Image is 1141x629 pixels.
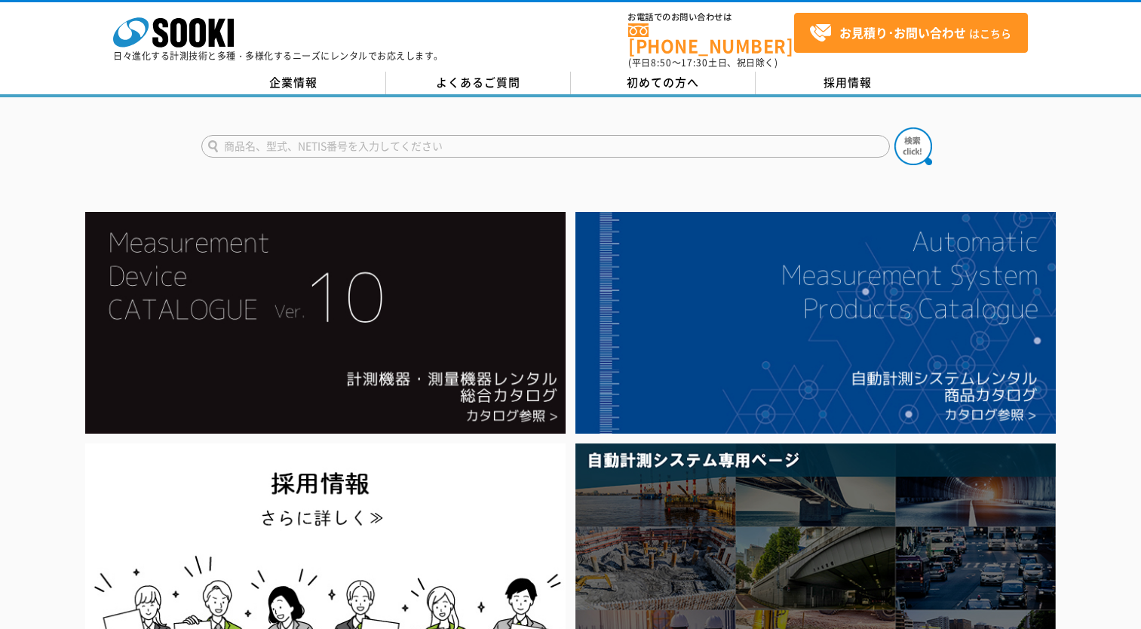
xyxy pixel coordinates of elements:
[681,56,708,69] span: 17:30
[894,127,932,165] img: btn_search.png
[809,22,1011,44] span: はこちら
[794,13,1028,53] a: お見積り･お問い合わせはこちら
[839,23,966,41] strong: お見積り･お問い合わせ
[651,56,672,69] span: 8:50
[628,56,778,69] span: (平日 ～ 土日、祝日除く)
[575,212,1056,434] img: 自動計測システムカタログ
[386,72,571,94] a: よくあるご質問
[628,13,794,22] span: お電話でのお問い合わせは
[201,72,386,94] a: 企業情報
[756,72,940,94] a: 採用情報
[201,135,890,158] input: 商品名、型式、NETIS番号を入力してください
[113,51,443,60] p: 日々進化する計測技術と多種・多様化するニーズにレンタルでお応えします。
[85,212,566,434] img: Catalog Ver10
[627,74,699,91] span: 初めての方へ
[628,23,794,54] a: [PHONE_NUMBER]
[571,72,756,94] a: 初めての方へ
